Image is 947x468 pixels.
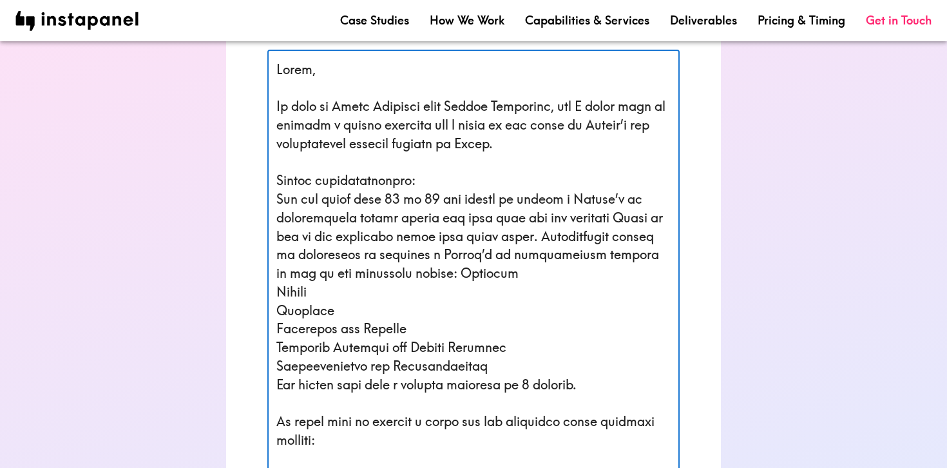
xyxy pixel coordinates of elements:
[525,12,649,28] a: Capabilities & Services
[340,12,409,28] a: Case Studies
[670,12,737,28] a: Deliverables
[758,12,845,28] a: Pricing & Timing
[15,11,139,31] img: instapanel
[430,12,504,28] a: How We Work
[866,12,932,28] a: Get in Touch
